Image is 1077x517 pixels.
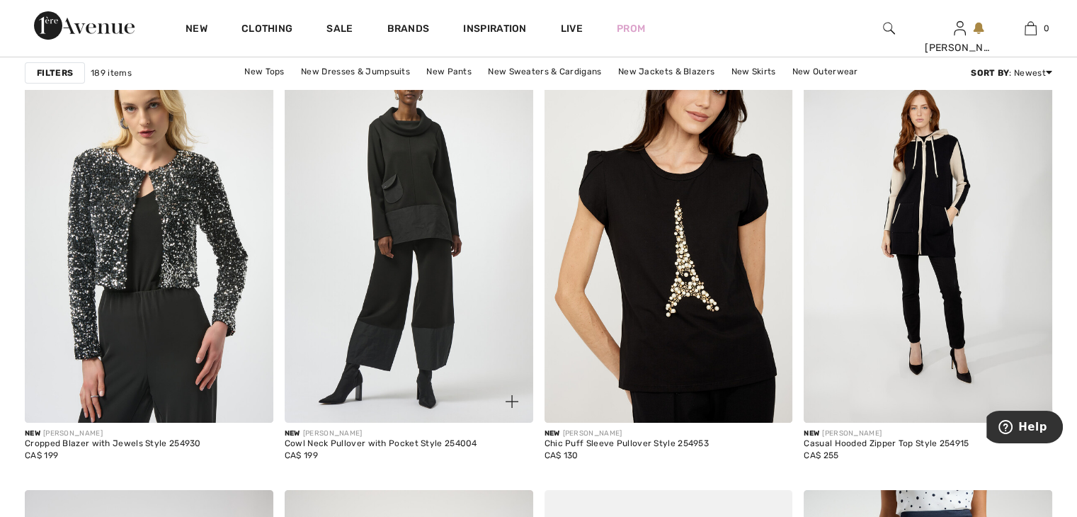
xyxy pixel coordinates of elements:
span: CA$ 199 [285,450,318,460]
div: [PERSON_NAME] [285,428,477,439]
img: 1ère Avenue [34,11,135,40]
a: Sign In [954,21,966,35]
a: New Pants [419,62,479,81]
span: 0 [1044,22,1049,35]
div: Casual Hooded Zipper Top Style 254915 [804,439,969,449]
a: Sale [326,23,353,38]
img: My Info [954,20,966,37]
a: New Tops [237,62,291,81]
strong: Sort By [971,68,1009,78]
span: Inspiration [463,23,526,38]
a: New Jackets & Blazers [611,62,722,81]
span: New [804,429,819,438]
div: [PERSON_NAME] [925,40,994,55]
a: Prom [617,21,645,36]
img: Chic Puff Sleeve Pullover Style 254953. Black [545,50,793,423]
div: Cropped Blazer with Jewels Style 254930 [25,439,201,449]
strong: Filters [37,67,73,79]
span: CA$ 199 [25,450,58,460]
a: Cowl Neck Pullover with Pocket Style 254004. Black [285,50,533,423]
img: search the website [883,20,895,37]
div: Chic Puff Sleeve Pullover Style 254953 [545,439,709,449]
div: [PERSON_NAME] [545,428,709,439]
a: New Outerwear [785,62,865,81]
img: Casual Hooded Zipper Top Style 254915. Black/Champagne [804,50,1052,423]
img: plus_v2.svg [506,395,518,408]
span: 189 items [91,67,132,79]
span: New [545,429,560,438]
a: New Sweaters & Cardigans [481,62,608,81]
span: New [285,429,300,438]
div: [PERSON_NAME] [804,428,969,439]
span: New [25,429,40,438]
a: 0 [996,20,1065,37]
iframe: Opens a widget where you can find more information [986,411,1063,446]
a: New [186,23,207,38]
div: [PERSON_NAME] [25,428,201,439]
span: CA$ 130 [545,450,579,460]
a: Clothing [241,23,292,38]
img: Cropped Blazer with Jewels Style 254930. Black/Silver [25,50,273,423]
a: New Skirts [724,62,782,81]
div: : Newest [971,67,1052,79]
a: Live [561,21,583,36]
div: Cowl Neck Pullover with Pocket Style 254004 [285,439,477,449]
span: CA$ 255 [804,450,838,460]
a: Brands [387,23,430,38]
img: My Bag [1025,20,1037,37]
a: New Dresses & Jumpsuits [294,62,417,81]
